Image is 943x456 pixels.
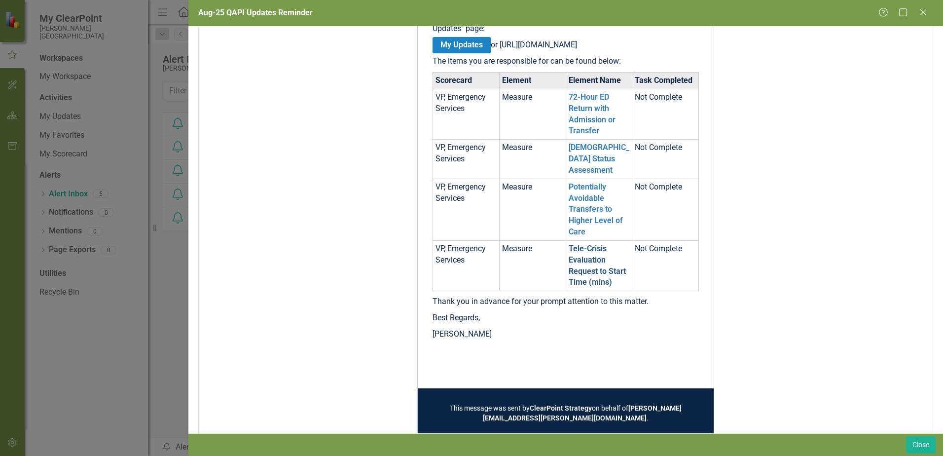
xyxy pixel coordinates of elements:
a: Tele-Crisis Evaluation Request to Start Time (mins) [569,244,626,287]
th: Element [499,72,566,89]
a: [DEMOGRAPHIC_DATA] Status Assessment [569,143,629,175]
td: Not Complete [632,240,699,291]
p: The items you are responsible for can be found below: [433,56,699,67]
td: Measure [499,240,566,291]
th: Element Name [566,72,632,89]
th: Task Completed [632,72,699,89]
p: Thank you in advance for your prompt attention to this matter. [433,296,699,307]
a: My Updates [433,37,491,53]
th: Scorecard [433,72,500,89]
td: Not Complete [632,89,699,139]
td: Not Complete [632,179,699,240]
td: Measure [499,140,566,179]
span: Aug-25 QAPI Updates Reminder [198,8,313,17]
a: 72-Hour ED Return with Admission or Transfer [569,92,616,136]
p: or [URL][DOMAIN_NAME] [433,39,699,51]
strong: ClearPoint Strategy [530,404,592,412]
button: Close [906,436,936,454]
td: Measure [499,89,566,139]
p: Best Regards, [433,312,699,324]
a: Potentially Avoidable Transfers to Higher Level of Care [569,182,623,236]
a: [PERSON_NAME][EMAIL_ADDRESS][PERSON_NAME][DOMAIN_NAME] [483,404,682,422]
td: Measure [499,179,566,240]
td: VP, Emergency Services [433,140,500,179]
td: VP, Emergency Services [433,179,500,240]
td: Not Complete [632,140,699,179]
td: This message was sent by on behalf of . | [PHONE_NUMBER] | [433,403,699,453]
p: [PERSON_NAME] [433,329,699,340]
td: VP, Emergency Services [433,240,500,291]
td: VP, Emergency Services [433,89,500,139]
